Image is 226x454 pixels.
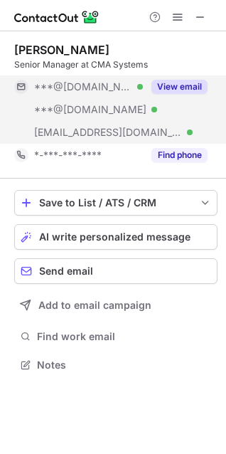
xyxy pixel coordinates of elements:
span: Notes [37,359,212,371]
button: Reveal Button [151,148,208,162]
div: Senior Manager at CMA Systems [14,58,217,71]
span: Find work email [37,330,212,343]
span: AI write personalized message [39,231,190,243]
span: [EMAIL_ADDRESS][DOMAIN_NAME] [34,126,182,139]
span: Send email [39,265,93,277]
button: AI write personalized message [14,224,217,250]
span: ***@[DOMAIN_NAME] [34,80,132,93]
div: [PERSON_NAME] [14,43,109,57]
span: ***@[DOMAIN_NAME] [34,103,146,116]
button: Find work email [14,327,217,347]
button: Notes [14,355,217,375]
button: Send email [14,258,217,284]
button: Add to email campaign [14,292,217,318]
img: ContactOut v5.3.10 [14,9,99,26]
button: save-profile-one-click [14,190,217,216]
div: Save to List / ATS / CRM [39,197,193,208]
button: Reveal Button [151,80,208,94]
span: Add to email campaign [38,300,151,311]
